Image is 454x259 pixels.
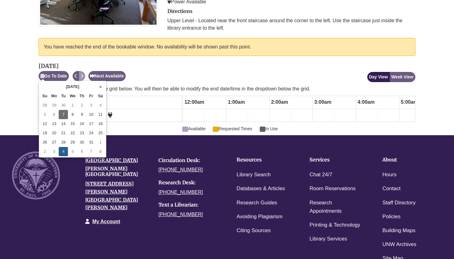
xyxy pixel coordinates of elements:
[77,138,86,147] td: 30
[237,170,271,179] a: Library Search
[389,72,415,82] button: Week View
[68,110,77,119] td: 8
[86,138,96,147] td: 31
[77,110,86,119] td: 9
[68,138,77,147] td: 29
[86,110,96,119] td: 10
[86,91,96,101] th: Fr
[40,110,49,119] td: 5
[85,181,138,211] a: [STREET_ADDRESS][PERSON_NAME][GEOGRAPHIC_DATA][PERSON_NAME]
[68,119,77,128] td: 15
[226,97,246,107] span: 1:00am
[40,101,49,110] td: 28
[313,97,333,107] span: 3:00am
[382,184,401,193] a: Contact
[85,166,149,177] h4: [PERSON_NAME][GEOGRAPHIC_DATA]
[40,119,49,128] td: 12
[213,125,252,132] span: Requested Times
[59,138,68,147] td: 28
[39,85,415,93] p: First select a start time from the grid below. You will then be able to modify the end date/time ...
[39,71,69,81] button: Go To Date
[49,91,59,101] th: Mo
[49,82,96,91] th: [DATE]
[59,128,68,138] td: 21
[96,82,105,91] th: »
[86,101,96,110] td: 3
[40,91,49,101] th: Su
[237,198,277,207] a: Research Guides
[77,128,86,138] td: 23
[309,184,355,193] a: Room Reservations
[49,101,59,110] td: 29
[309,221,360,230] a: Printing & Technology
[183,97,206,107] span: 12:00am
[86,147,96,156] td: 7
[96,128,105,138] td: 25
[59,119,68,128] td: 14
[68,147,77,156] td: 5
[96,101,105,110] td: 4
[96,147,105,156] td: 8
[77,147,86,156] td: 6
[92,219,120,224] a: My Account
[73,71,79,81] button: Previous
[49,138,59,147] td: 27
[39,63,126,69] h2: [DATE]
[77,119,86,128] td: 16
[309,198,363,216] a: Research Appointments
[88,71,126,81] button: Next Available
[270,97,290,107] span: 2:00am
[68,101,77,110] td: 1
[382,198,415,207] a: Staff Directory
[158,167,203,172] a: [PHONE_NUMBER]
[77,91,86,101] th: Th
[96,110,105,119] td: 11
[237,212,283,221] a: Avoiding Plagiarism
[77,101,86,110] td: 2
[49,119,59,128] td: 13
[59,91,68,101] th: Tu
[382,212,401,221] a: Policies
[167,17,415,32] p: Upper Level - Located near the front staircase around the corner to the left. Use the staircase j...
[96,91,105,101] th: Sa
[237,184,285,193] a: Databases & Articles
[49,147,59,156] td: 3
[158,190,203,195] a: [PHONE_NUMBER]
[237,226,271,235] a: Citing Sources
[40,138,49,147] td: 26
[167,9,415,14] h2: Directions
[49,128,59,138] td: 20
[382,157,436,163] h4: About
[382,240,416,249] a: UNW Archives
[158,212,203,217] a: [PHONE_NUMBER]
[40,147,49,156] td: 2
[59,110,68,119] td: 7
[68,128,77,138] td: 22
[237,157,290,163] h4: Resources
[367,72,390,82] button: Day View
[158,158,222,163] h4: Circulation Desk:
[399,97,419,107] span: 5:00am
[167,9,415,32] div: directions
[182,125,205,132] span: Available
[86,128,96,138] td: 24
[49,110,59,119] td: 6
[79,71,85,81] button: Next
[85,157,138,163] a: [GEOGRAPHIC_DATA]
[309,170,332,179] a: Chat 24/7
[382,170,396,179] a: Hours
[309,235,347,244] a: Library Services
[158,180,222,186] h4: Research Desk:
[40,128,49,138] td: 19
[260,125,278,132] span: In Use
[59,147,68,156] td: 4
[39,38,415,56] div: You have reached the end of the bookable window. No availability will be shown past this point.
[158,202,222,208] h4: Text a Librarian:
[68,91,77,101] th: We
[309,157,363,163] h4: Services
[382,226,415,235] a: Building Maps
[12,152,60,199] img: UNW seal
[96,138,105,147] td: 1
[96,119,105,128] td: 18
[59,101,68,110] td: 30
